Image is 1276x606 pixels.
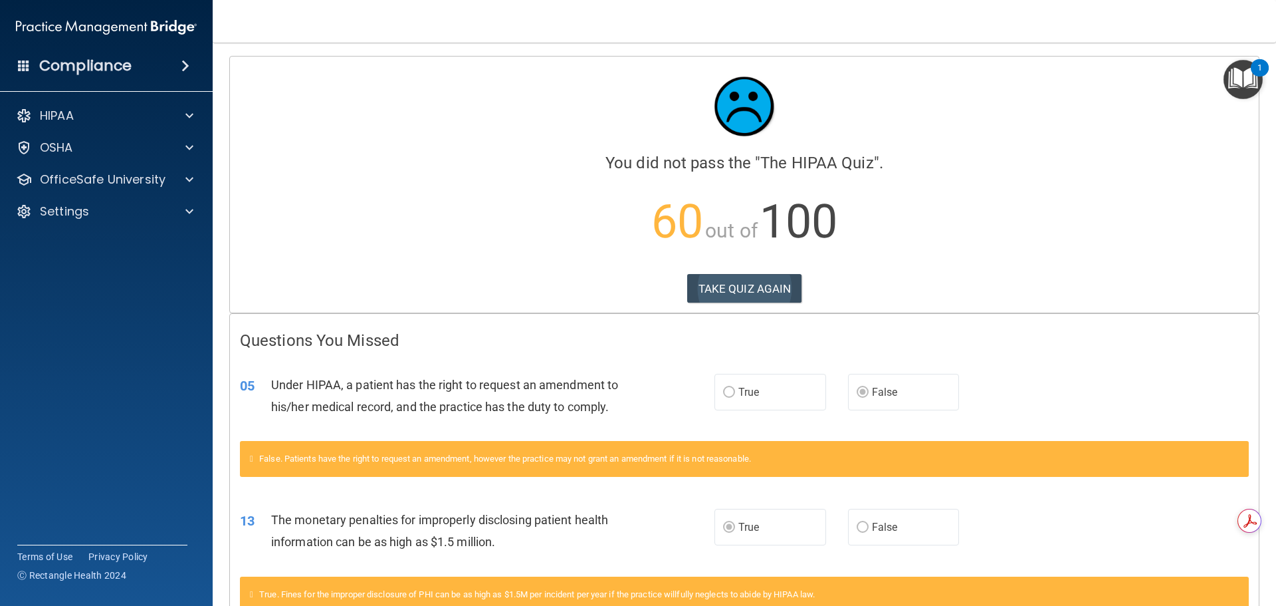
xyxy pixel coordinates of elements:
[17,569,126,582] span: Ⓒ Rectangle Health 2024
[40,204,89,220] p: Settings
[271,513,608,549] span: The monetary penalties for improperly disclosing patient health information can be as high as $1....
[40,172,165,188] p: OfficeSafe University
[17,550,72,563] a: Terms of Use
[16,204,193,220] a: Settings
[1257,68,1262,85] div: 1
[651,194,703,249] span: 60
[16,14,197,41] img: PMB logo
[738,386,759,398] span: True
[857,388,869,398] input: False
[16,140,193,156] a: OSHA
[259,589,815,599] span: True. Fines for the improper disclosure of PHI can be as high as $1.5M per incident per year if t...
[240,332,1249,349] h4: Questions You Missed
[723,523,735,533] input: True
[259,454,751,464] span: False. Patients have the right to request an amendment, however the practice may not grant an ame...
[39,57,132,75] h4: Compliance
[240,378,255,394] span: 05
[705,219,758,242] span: out of
[40,108,74,124] p: HIPAA
[723,388,735,398] input: True
[857,523,869,533] input: False
[240,513,255,529] span: 13
[760,194,837,249] span: 100
[16,172,193,188] a: OfficeSafe University
[88,550,148,563] a: Privacy Policy
[1210,514,1260,565] iframe: Drift Widget Chat Controller
[704,67,784,146] img: sad_face.ecc698e2.jpg
[687,274,802,303] button: TAKE QUIZ AGAIN
[872,386,898,398] span: False
[271,378,618,414] span: Under HIPAA, a patient has the right to request an amendment to his/her medical record, and the p...
[760,154,873,172] span: The HIPAA Quiz
[40,140,73,156] p: OSHA
[16,108,193,124] a: HIPAA
[1223,60,1263,99] button: Open Resource Center, 1 new notification
[240,154,1249,172] h4: You did not pass the " ".
[738,521,759,533] span: True
[872,521,898,533] span: False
